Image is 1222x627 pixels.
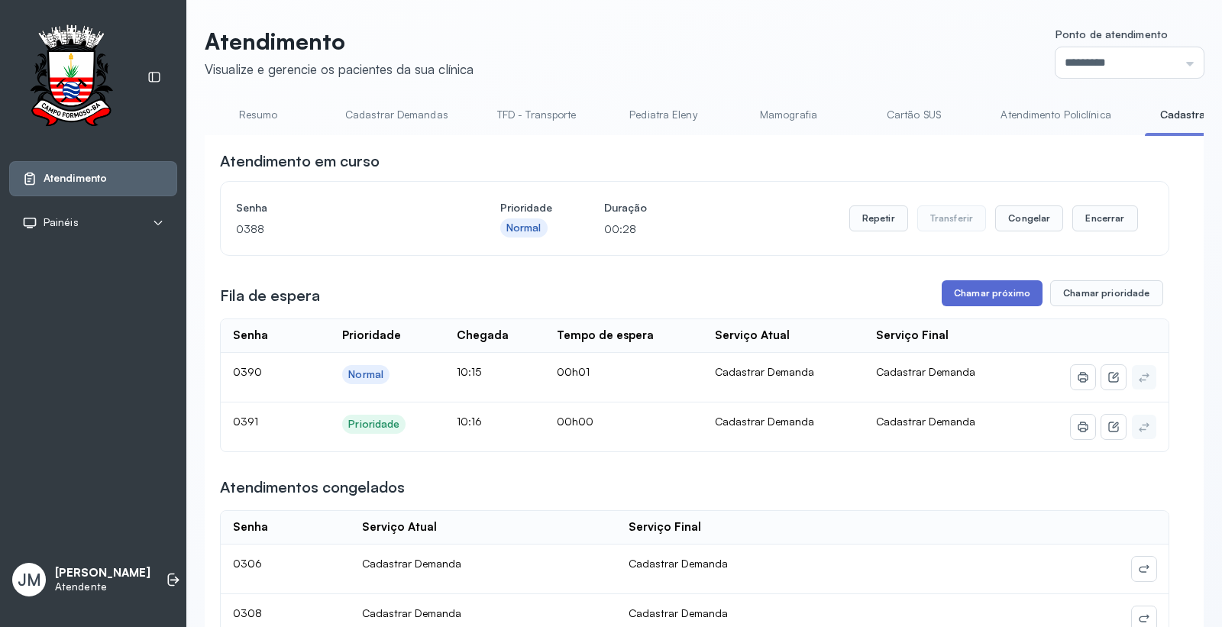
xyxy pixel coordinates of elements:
[1050,280,1163,306] button: Chamar prioridade
[205,27,474,55] p: Atendimento
[860,102,967,128] a: Cartão SUS
[233,557,262,570] span: 0306
[557,365,590,378] span: 00h01
[55,566,150,580] p: [PERSON_NAME]
[604,197,647,218] h4: Duração
[205,61,474,77] div: Visualize e gerencie os pacientes da sua clínica
[205,102,312,128] a: Resumo
[44,172,107,185] span: Atendimento
[220,285,320,306] h3: Fila de espera
[1056,27,1168,40] span: Ponto de atendimento
[1072,205,1137,231] button: Encerrar
[482,102,592,128] a: TFD - Transporte
[233,606,262,619] span: 0308
[629,520,701,535] div: Serviço Final
[44,216,79,229] span: Painéis
[348,418,399,431] div: Prioridade
[233,365,262,378] span: 0390
[457,415,482,428] span: 10:16
[917,205,987,231] button: Transferir
[995,205,1063,231] button: Congelar
[985,102,1126,128] a: Atendimento Policlínica
[362,557,605,570] div: Cadastrar Demanda
[233,328,268,343] div: Senha
[735,102,842,128] a: Mamografia
[715,328,790,343] div: Serviço Atual
[876,415,975,428] span: Cadastrar Demanda
[362,520,437,535] div: Serviço Atual
[457,365,481,378] span: 10:15
[629,606,728,619] span: Cadastrar Demanda
[330,102,464,128] a: Cadastrar Demandas
[557,415,593,428] span: 00h00
[500,197,552,218] h4: Prioridade
[715,365,852,379] div: Cadastrar Demanda
[233,415,258,428] span: 0391
[348,368,383,381] div: Normal
[342,328,401,343] div: Prioridade
[876,328,949,343] div: Serviço Final
[715,415,852,428] div: Cadastrar Demanda
[233,520,268,535] div: Senha
[16,24,126,131] img: Logotipo do estabelecimento
[362,606,605,620] div: Cadastrar Demanda
[604,218,647,240] p: 00:28
[22,171,164,186] a: Atendimento
[506,221,541,234] div: Normal
[236,197,448,218] h4: Senha
[220,477,405,498] h3: Atendimentos congelados
[609,102,716,128] a: Pediatra Eleny
[876,365,975,378] span: Cadastrar Demanda
[629,557,728,570] span: Cadastrar Demanda
[942,280,1043,306] button: Chamar próximo
[557,328,654,343] div: Tempo de espera
[55,580,150,593] p: Atendente
[457,328,509,343] div: Chegada
[236,218,448,240] p: 0388
[849,205,908,231] button: Repetir
[220,150,380,172] h3: Atendimento em curso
